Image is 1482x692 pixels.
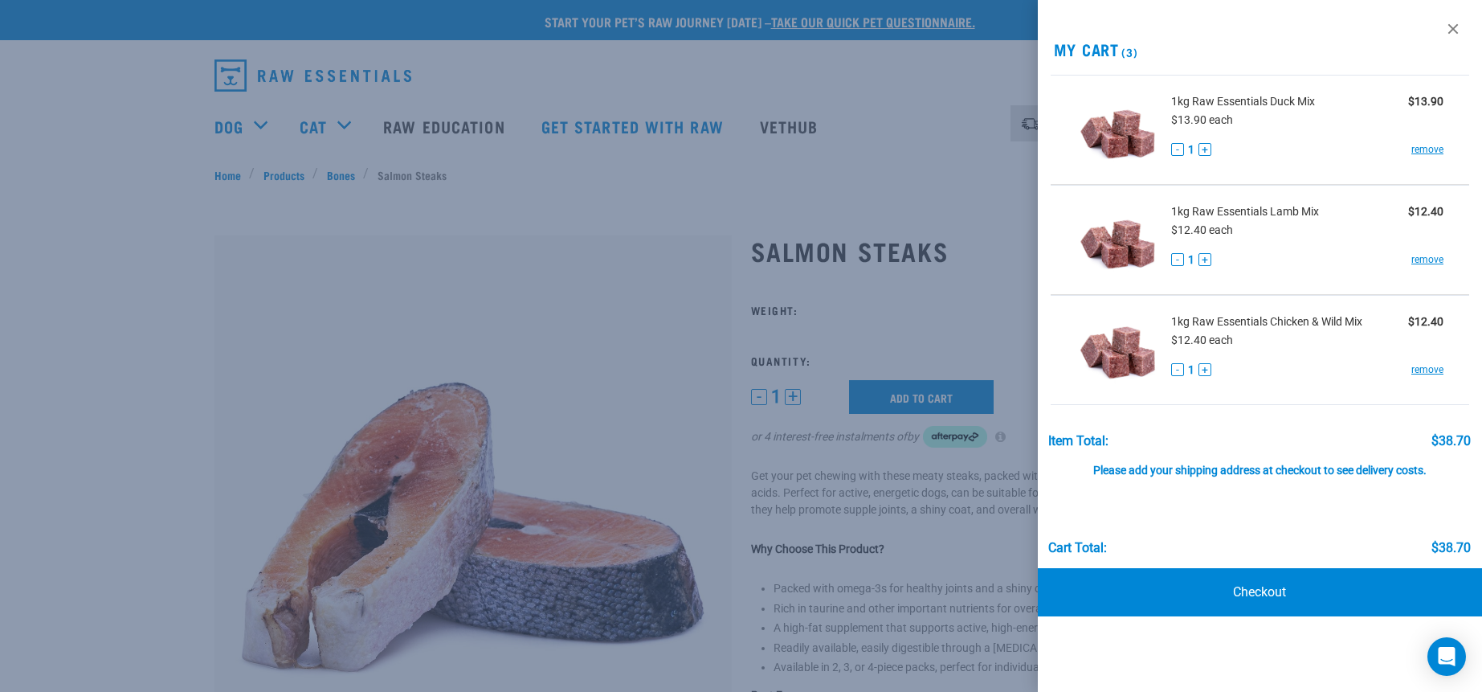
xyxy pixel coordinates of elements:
span: 1kg Raw Essentials Chicken & Wild Mix [1171,313,1362,330]
span: 1 [1188,141,1194,158]
span: 1 [1188,252,1194,268]
span: 1kg Raw Essentials Lamb Mix [1171,203,1319,220]
span: (3) [1119,49,1137,55]
img: Raw Essentials Duck Mix [1076,88,1159,171]
span: $12.40 each [1171,334,1233,346]
img: Raw Essentials Lamb Mix [1076,199,1159,281]
button: - [1171,253,1184,266]
strong: $13.90 [1408,95,1443,108]
a: remove [1411,142,1443,157]
button: - [1171,363,1184,376]
img: Raw Essentials Chicken & Wild Mix [1076,309,1159,391]
div: Open Intercom Messenger [1427,637,1466,676]
div: $38.70 [1431,541,1471,555]
div: Item Total: [1048,434,1108,448]
button: + [1198,143,1211,156]
button: + [1198,363,1211,376]
div: Cart total: [1048,541,1107,555]
strong: $12.40 [1408,205,1443,218]
span: $13.90 each [1171,113,1233,126]
span: $12.40 each [1171,223,1233,236]
strong: $12.40 [1408,315,1443,328]
button: + [1198,253,1211,266]
span: 1 [1188,362,1194,379]
a: remove [1411,362,1443,377]
div: $38.70 [1431,434,1471,448]
span: 1kg Raw Essentials Duck Mix [1171,93,1315,110]
a: remove [1411,252,1443,267]
div: Please add your shipping address at checkout to see delivery costs. [1048,448,1471,477]
button: - [1171,143,1184,156]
